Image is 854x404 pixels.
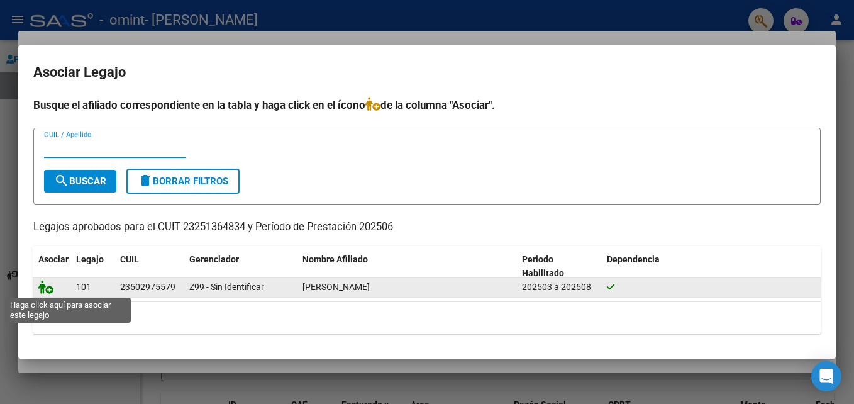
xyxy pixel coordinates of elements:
h2: Asociar Legajo [33,60,821,84]
datatable-header-cell: Asociar [33,246,71,288]
button: Buscar [44,170,116,193]
span: 101 [76,282,91,292]
datatable-header-cell: CUIL [115,246,184,288]
span: Periodo Habilitado [522,254,564,279]
datatable-header-cell: Nombre Afiliado [297,246,517,288]
div: 23502975579 [120,280,175,295]
div: 1 registros [33,302,821,334]
span: Legajo [76,254,104,264]
button: Borrar Filtros [126,169,240,194]
datatable-header-cell: Dependencia [602,246,821,288]
span: Asociar [38,254,69,264]
h4: Busque el afiliado correspondiente en la tabla y haga click en el ícono de la columna "Asociar". [33,97,821,113]
span: Nombre Afiliado [302,254,368,264]
span: Dependencia [607,254,660,264]
span: Gerenciador [189,254,239,264]
div: 202503 a 202508 [522,280,597,295]
div: Open Intercom Messenger [811,361,841,391]
mat-icon: search [54,173,69,188]
datatable-header-cell: Gerenciador [184,246,297,288]
p: Legajos aprobados para el CUIT 23251364834 y Período de Prestación 202506 [33,220,821,235]
span: Borrar Filtros [138,176,228,187]
mat-icon: delete [138,173,153,188]
span: Z99 - Sin Identificar [189,282,264,292]
span: GARCIA DE GARATE LUCIANO [302,282,370,292]
span: Buscar [54,176,106,187]
datatable-header-cell: Periodo Habilitado [517,246,602,288]
span: CUIL [120,254,139,264]
datatable-header-cell: Legajo [71,246,115,288]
